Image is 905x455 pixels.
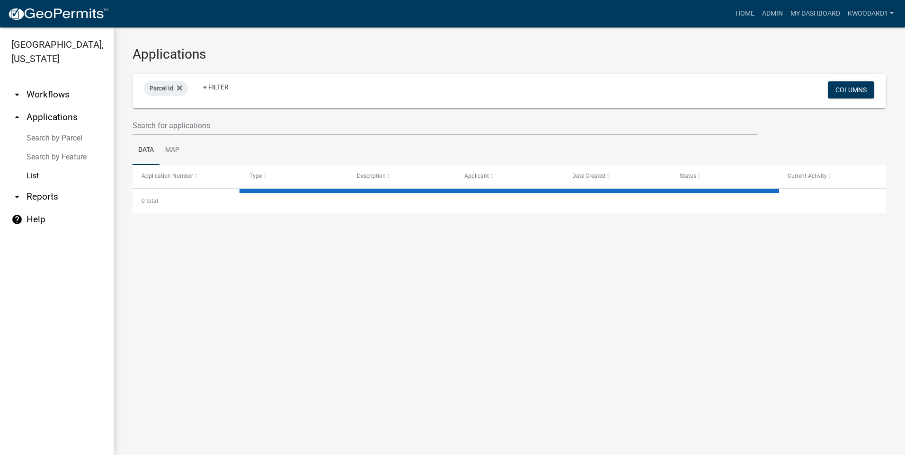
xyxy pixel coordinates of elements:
span: Applicant [464,173,489,179]
a: kwoodard1 [844,5,897,23]
span: Date Created [572,173,605,179]
i: arrow_drop_down [11,89,23,100]
datatable-header-cell: Application Number [133,165,240,188]
span: Description [357,173,386,179]
datatable-header-cell: Date Created [563,165,671,188]
a: Map [160,135,185,166]
span: Status [680,173,696,179]
span: Type [249,173,262,179]
input: Search for applications [133,116,758,135]
i: arrow_drop_up [11,112,23,123]
span: Application Number [142,173,193,179]
h3: Applications [133,46,886,62]
a: Home [732,5,758,23]
a: My Dashboard [787,5,844,23]
span: Current Activity [788,173,827,179]
a: Admin [758,5,787,23]
datatable-header-cell: Status [671,165,778,188]
datatable-header-cell: Current Activity [779,165,886,188]
datatable-header-cell: Description [348,165,455,188]
datatable-header-cell: Type [240,165,347,188]
button: Columns [828,81,874,98]
div: 0 total [133,189,886,213]
i: help [11,214,23,225]
i: arrow_drop_down [11,191,23,202]
a: Data [133,135,160,166]
a: + Filter [195,79,236,96]
datatable-header-cell: Applicant [455,165,563,188]
span: Parcel Id [150,85,173,92]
